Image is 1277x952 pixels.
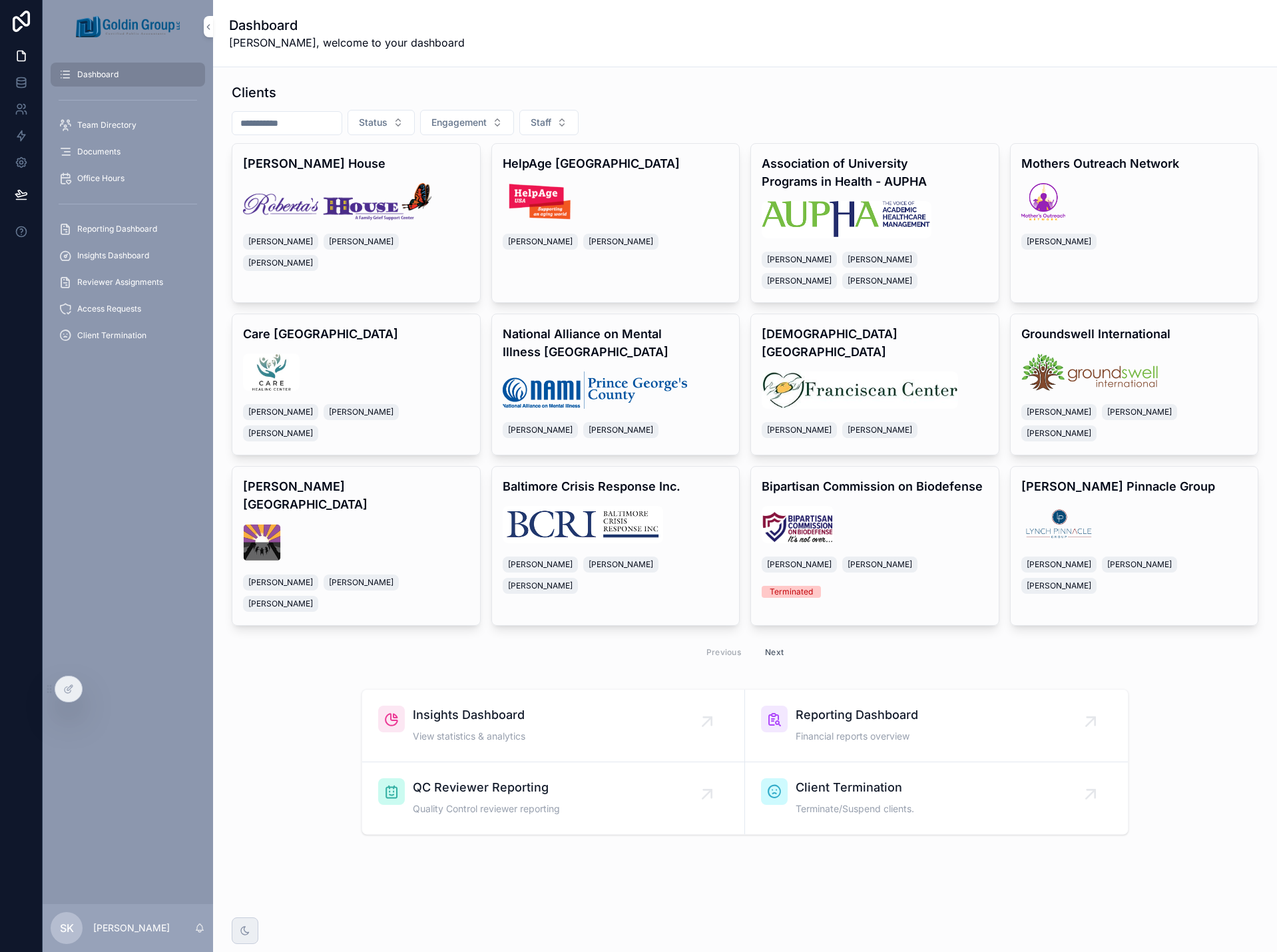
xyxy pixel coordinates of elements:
[329,577,393,588] span: [PERSON_NAME]
[77,330,146,341] span: Client Termination
[848,254,912,265] span: [PERSON_NAME]
[848,559,912,570] span: [PERSON_NAME]
[750,314,999,455] a: [DEMOGRAPHIC_DATA][GEOGRAPHIC_DATA]logo.jpg[PERSON_NAME][PERSON_NAME]
[248,598,313,609] span: [PERSON_NAME]
[762,506,834,543] img: logo.jpg
[1027,581,1091,591] span: [PERSON_NAME]
[93,921,170,935] p: [PERSON_NAME]
[77,146,121,157] span: Documents
[232,143,481,303] a: [PERSON_NAME] Houselogo.png[PERSON_NAME][PERSON_NAME][PERSON_NAME]
[420,110,514,135] button: Select Button
[503,154,729,172] h4: HelpAge [GEOGRAPHIC_DATA]
[413,730,525,743] span: View statistics & analytics
[229,16,465,35] h1: Dashboard
[329,407,393,417] span: [PERSON_NAME]
[243,183,431,220] img: logo.png
[491,143,740,303] a: HelpAge [GEOGRAPHIC_DATA]logo.png[PERSON_NAME][PERSON_NAME]
[796,802,914,816] span: Terminate/Suspend clients.
[491,314,740,455] a: National Alliance on Mental Illness [GEOGRAPHIC_DATA]logo.png[PERSON_NAME][PERSON_NAME]
[762,154,988,190] h4: Association of University Programs in Health - AUPHA
[51,217,205,241] a: Reporting Dashboard
[1027,407,1091,417] span: [PERSON_NAME]
[767,276,832,286] span: [PERSON_NAME]
[491,466,740,626] a: Baltimore Crisis Response Inc.logo.png[PERSON_NAME][PERSON_NAME][PERSON_NAME]
[248,407,313,417] span: [PERSON_NAME]
[43,53,213,365] div: scrollable content
[767,254,832,265] span: [PERSON_NAME]
[243,524,281,561] img: logo.png
[1010,314,1259,455] a: Groundswell Internationallogo.png[PERSON_NAME][PERSON_NAME][PERSON_NAME]
[762,477,988,495] h4: Bipartisan Commission on Biodefense
[589,236,653,247] span: [PERSON_NAME]
[77,173,125,184] span: Office Hours
[767,425,832,435] span: [PERSON_NAME]
[232,466,481,626] a: [PERSON_NAME][GEOGRAPHIC_DATA]logo.png[PERSON_NAME][PERSON_NAME][PERSON_NAME]
[796,730,918,743] span: Financial reports overview
[508,236,573,247] span: [PERSON_NAME]
[750,466,999,626] a: Bipartisan Commission on Biodefenselogo.jpg[PERSON_NAME][PERSON_NAME]Terminated
[77,304,141,314] span: Access Requests
[508,425,573,435] span: [PERSON_NAME]
[1021,154,1248,172] h4: Mothers Outreach Network
[248,428,313,439] span: [PERSON_NAME]
[762,201,931,238] img: logo.png
[1027,428,1091,439] span: [PERSON_NAME]
[248,577,313,588] span: [PERSON_NAME]
[848,425,912,435] span: [PERSON_NAME]
[77,69,119,80] span: Dashboard
[413,778,560,797] span: QC Reviewer Reporting
[431,116,487,129] span: Engagement
[232,314,481,455] a: Care [GEOGRAPHIC_DATA]logo.jpg[PERSON_NAME][PERSON_NAME][PERSON_NAME]
[1027,236,1091,247] span: [PERSON_NAME]
[531,116,551,129] span: Staff
[243,477,469,513] h4: [PERSON_NAME][GEOGRAPHIC_DATA]
[51,113,205,137] a: Team Directory
[243,325,469,343] h4: Care [GEOGRAPHIC_DATA]
[362,762,745,834] a: QC Reviewer ReportingQuality Control reviewer reporting
[589,425,653,435] span: [PERSON_NAME]
[413,706,525,724] span: Insights Dashboard
[1021,354,1158,391] img: logo.png
[767,559,832,570] span: [PERSON_NAME]
[229,35,465,51] span: [PERSON_NAME], welcome to your dashboard
[848,276,912,286] span: [PERSON_NAME]
[77,224,157,234] span: Reporting Dashboard
[413,802,560,816] span: Quality Control reviewer reporting
[362,690,745,762] a: Insights DashboardView statistics & analytics
[329,236,393,247] span: [PERSON_NAME]
[1021,506,1096,543] img: logo.png
[51,166,205,190] a: Office Hours
[503,506,664,543] img: logo.png
[796,778,914,797] span: Client Termination
[762,371,958,409] img: logo.jpg
[77,250,149,261] span: Insights Dashboard
[762,325,988,361] h4: [DEMOGRAPHIC_DATA][GEOGRAPHIC_DATA]
[508,559,573,570] span: [PERSON_NAME]
[503,183,579,220] img: logo.png
[60,920,74,936] span: SK
[51,140,205,164] a: Documents
[1107,559,1172,570] span: [PERSON_NAME]
[519,110,579,135] button: Select Button
[745,690,1128,762] a: Reporting DashboardFinancial reports overview
[51,63,205,87] a: Dashboard
[51,297,205,321] a: Access Requests
[1021,477,1248,495] h4: [PERSON_NAME] Pinnacle Group
[750,143,999,303] a: Association of University Programs in Health - AUPHAlogo.png[PERSON_NAME][PERSON_NAME][PERSON_NAM...
[1021,325,1248,343] h4: Groundswell International
[348,110,415,135] button: Select Button
[589,559,653,570] span: [PERSON_NAME]
[77,120,136,130] span: Team Directory
[77,277,163,288] span: Reviewer Assignments
[359,116,387,129] span: Status
[503,325,729,361] h4: National Alliance on Mental Illness [GEOGRAPHIC_DATA]
[248,258,313,268] span: [PERSON_NAME]
[796,706,918,724] span: Reporting Dashboard
[51,244,205,268] a: Insights Dashboard
[1010,466,1259,626] a: [PERSON_NAME] Pinnacle Grouplogo.png[PERSON_NAME][PERSON_NAME][PERSON_NAME]
[745,762,1128,834] a: Client TerminationTerminate/Suspend clients.
[503,371,687,409] img: logo.png
[51,324,205,348] a: Client Termination
[1107,407,1172,417] span: [PERSON_NAME]
[1021,183,1065,220] img: logo.png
